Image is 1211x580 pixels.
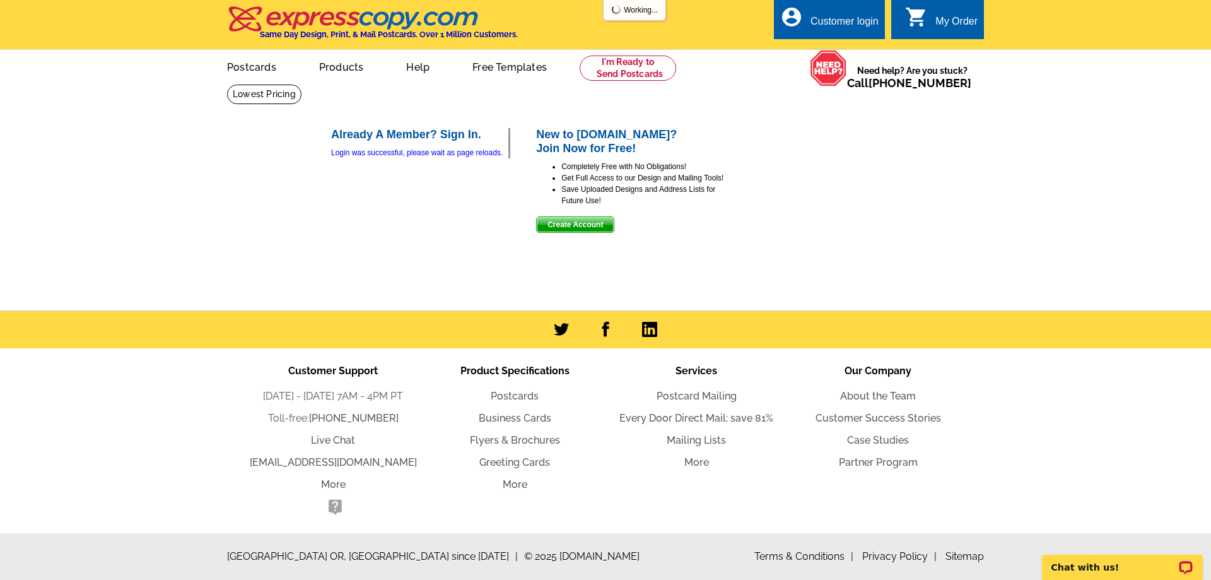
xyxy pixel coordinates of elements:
[847,434,909,446] a: Case Studies
[611,4,621,15] img: loading...
[242,411,424,426] li: Toll-free:
[905,14,978,30] a: shopping_cart My Order
[250,456,417,468] a: [EMAIL_ADDRESS][DOMAIN_NAME]
[816,412,941,424] a: Customer Success Stories
[386,51,450,81] a: Help
[810,50,847,86] img: help
[862,550,937,562] a: Privacy Policy
[524,549,640,564] span: © 2025 [DOMAIN_NAME]
[839,456,918,468] a: Partner Program
[491,390,539,402] a: Postcards
[503,478,527,490] a: More
[676,365,717,377] span: Services
[905,6,928,28] i: shopping_cart
[619,412,773,424] a: Every Door Direct Mail: save 81%
[657,390,737,402] a: Postcard Mailing
[227,15,518,39] a: Same Day Design, Print, & Mail Postcards. Over 1 Million Customers.
[536,128,725,155] h2: New to [DOMAIN_NAME]? Join Now for Free!
[847,64,978,90] span: Need help? Are you stuck?
[242,389,424,404] li: [DATE] - [DATE] 7AM - 4PM PT
[452,51,567,81] a: Free Templates
[840,390,916,402] a: About the Team
[479,412,551,424] a: Business Cards
[780,6,803,28] i: account_circle
[1034,540,1211,580] iframe: LiveChat chat widget
[847,76,971,90] span: Call
[561,161,725,172] li: Completely Free with No Obligations!
[470,434,560,446] a: Flyers & Brochures
[667,434,726,446] a: Mailing Lists
[869,76,971,90] a: [PHONE_NUMBER]
[299,51,384,81] a: Products
[460,365,570,377] span: Product Specifications
[207,51,296,81] a: Postcards
[537,217,614,232] span: Create Account
[945,550,984,562] a: Sitemap
[331,147,508,158] div: Login was successful, please wait as page reloads.
[321,478,346,490] a: More
[260,30,518,39] h4: Same Day Design, Print, & Mail Postcards. Over 1 Million Customers.
[331,128,508,142] h2: Already A Member? Sign In.
[935,16,978,33] div: My Order
[227,549,518,564] span: [GEOGRAPHIC_DATA] OR, [GEOGRAPHIC_DATA] since [DATE]
[810,16,879,33] div: Customer login
[536,216,614,233] button: Create Account
[479,456,550,468] a: Greeting Cards
[684,456,709,468] a: More
[561,172,725,184] li: Get Full Access to our Design and Mailing Tools!
[845,365,911,377] span: Our Company
[309,412,399,424] a: [PHONE_NUMBER]
[780,14,879,30] a: account_circle Customer login
[311,434,355,446] a: Live Chat
[754,550,853,562] a: Terms & Conditions
[561,184,725,206] li: Save Uploaded Designs and Address Lists for Future Use!
[288,365,378,377] span: Customer Support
